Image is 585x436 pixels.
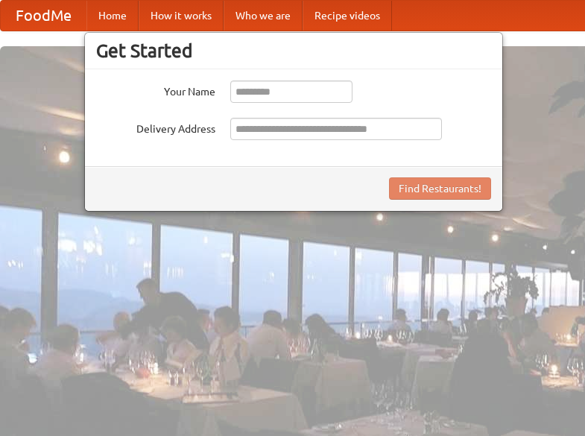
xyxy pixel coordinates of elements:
[86,1,139,31] a: Home
[389,177,491,200] button: Find Restaurants!
[96,118,215,136] label: Delivery Address
[224,1,303,31] a: Who we are
[96,80,215,99] label: Your Name
[1,1,86,31] a: FoodMe
[303,1,392,31] a: Recipe videos
[96,40,491,62] h3: Get Started
[139,1,224,31] a: How it works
